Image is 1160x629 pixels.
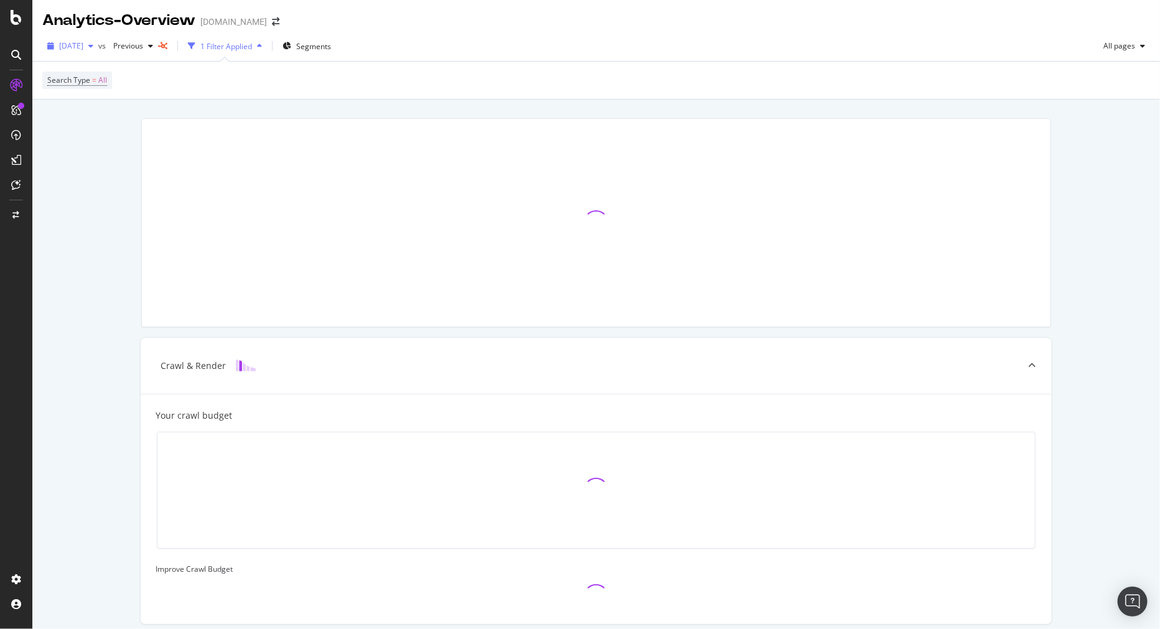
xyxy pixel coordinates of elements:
[296,41,331,52] span: Segments
[161,360,226,372] div: Crawl & Render
[42,10,195,31] div: Analytics - Overview
[98,72,107,89] span: All
[278,36,336,56] button: Segments
[59,40,83,51] span: 2025 Aug. 16th
[272,17,279,26] div: arrow-right-arrow-left
[1098,40,1135,51] span: All pages
[236,360,256,371] img: block-icon
[92,75,96,85] span: =
[47,75,90,85] span: Search Type
[156,564,1037,574] div: Improve Crawl Budget
[1118,587,1148,617] div: Open Intercom Messenger
[156,409,232,422] div: Your crawl budget
[183,36,267,56] button: 1 Filter Applied
[200,41,252,52] div: 1 Filter Applied
[42,36,98,56] button: [DATE]
[108,40,143,51] span: Previous
[98,40,108,51] span: vs
[1098,36,1150,56] button: All pages
[200,16,267,28] div: [DOMAIN_NAME]
[108,36,158,56] button: Previous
